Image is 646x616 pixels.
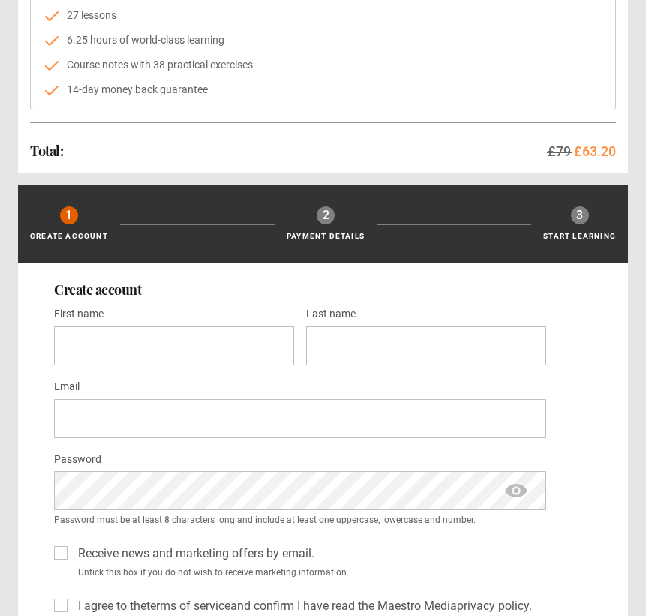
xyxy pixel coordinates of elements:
[72,597,532,615] label: I agree to the and confirm I have read the Maestro Media .
[486,471,546,510] span: show password
[43,8,603,23] li: 27 lessons
[43,82,603,98] li: 14-day money back guarantee
[571,206,589,224] div: 3
[30,142,63,160] h2: Total:
[457,599,529,613] a: privacy policy
[72,566,546,579] small: Untick this box if you do not wish to receive marketing information.
[287,230,365,242] p: Payment details
[43,57,603,73] li: Course notes with 38 practical exercises
[543,230,616,242] p: Start learning
[146,599,230,613] a: terms of service
[30,230,108,242] p: Create Account
[72,545,314,563] label: Receive news and marketing offers by email.
[54,378,80,396] label: Email
[54,305,104,323] label: First name
[574,143,616,159] span: £63.20
[43,32,603,48] li: 6.25 hours of world-class learning
[54,513,546,527] small: Password must be at least 8 characters long and include at least one uppercase, lowercase and num...
[317,206,335,224] div: 2
[54,451,101,469] label: Password
[54,281,592,299] h2: Create account
[306,305,356,323] label: Last name
[60,206,78,224] div: 1
[548,143,571,159] span: £79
